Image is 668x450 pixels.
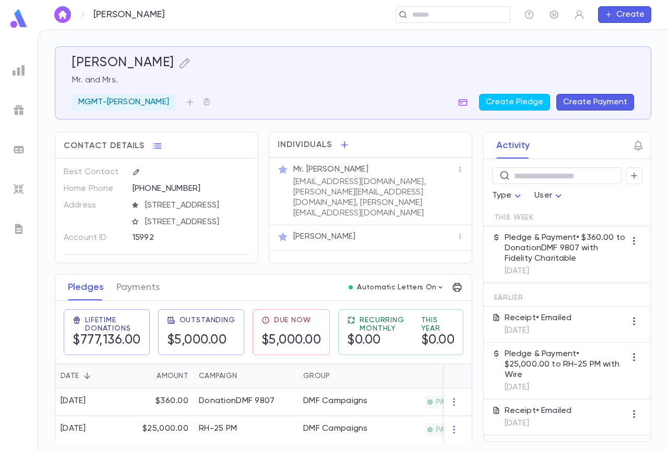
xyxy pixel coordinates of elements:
span: [STREET_ADDRESS] [141,200,250,211]
p: Home Phone [64,180,124,197]
span: PAID [432,398,456,406]
div: $25,000.00 [126,416,194,444]
div: Campaign [194,363,298,388]
div: Group [303,363,330,388]
button: Automatic Letters On [344,280,449,295]
span: PAID [432,425,456,434]
button: Sort [440,368,457,384]
div: Paid [376,363,478,388]
button: Sort [237,368,254,384]
p: [DATE] [505,382,626,393]
p: Pledge & Payment • $25,000.00 to RH-25 PM with Wire [505,349,626,380]
span: [STREET_ADDRESS] [141,217,250,227]
p: Receipt • Emailed [505,313,572,323]
p: [DATE] [505,418,572,429]
img: home_white.a664292cf8c1dea59945f0da9f25487c.svg [56,10,69,19]
p: Best Contact [64,164,124,180]
div: Type [492,186,524,206]
button: Pledges [68,274,104,300]
div: Group [298,363,376,388]
p: Mr. [PERSON_NAME] [293,164,368,175]
span: User [534,191,552,200]
span: Due Now [274,316,311,324]
p: [EMAIL_ADDRESS][DOMAIN_NAME], [PERSON_NAME][EMAIL_ADDRESS][DOMAIN_NAME], [PERSON_NAME][EMAIL_ADDR... [293,177,457,218]
p: [PERSON_NAME] [93,9,165,20]
button: Activity [496,132,530,159]
div: Amount [157,363,188,388]
h5: $5,000.00 [167,333,227,348]
span: Outstanding [180,316,235,324]
button: Create Pledge [479,94,550,111]
div: MGMT-[PERSON_NAME] [72,94,175,111]
div: Date [61,363,79,388]
h5: [PERSON_NAME] [72,55,174,71]
img: imports_grey.530a8a0e642e233f2baf0ef88e8c9fcb.svg [13,183,25,196]
div: User [534,186,565,206]
div: 15992 [133,229,227,245]
p: Automatic Letters On [357,283,436,291]
button: Sort [140,368,157,384]
div: DMF Campaigns [303,423,368,434]
p: Account ID [64,229,124,246]
span: Recurring Monthly [360,316,408,333]
div: Date [55,363,126,388]
img: batches_grey.339ca447c9d9533ef1741baa751efc33.svg [13,143,25,156]
p: Address [64,197,124,214]
img: reports_grey.c525e4749d1bce6a11f5fe2a8de1b229.svg [13,64,25,77]
p: [DATE] [505,266,626,276]
div: DMF Campaigns [303,396,368,406]
p: MGMT-[PERSON_NAME] [78,97,169,107]
img: logo [8,8,29,29]
img: letters_grey.7941b92b52307dd3b8a917253454ce1c.svg [13,223,25,235]
div: Amount [126,363,194,388]
span: Earlier [494,294,523,302]
img: campaigns_grey.99e729a5f7ee94e3726e6486bddda8f1.svg [13,104,25,116]
span: Type [492,191,512,200]
h5: $777,136.00 [73,333,141,348]
div: $360.00 [126,388,194,416]
p: Mr. and Mrs. [72,75,634,86]
h5: $0.00 [347,333,381,348]
p: [PERSON_NAME] [293,232,355,242]
p: [DATE] [505,325,572,336]
span: Lifetime Donations [85,316,141,333]
p: Pledge & Payment • $360.00 to DonationDMF 9807 with Fidelity Charitable [505,233,626,264]
div: [DATE] [61,396,86,406]
div: [PHONE_NUMBER] [133,180,249,196]
button: Payments [116,274,160,300]
div: DonationDMF 9807 [199,396,275,406]
div: RH-25 PM [199,423,237,434]
h5: $0.00 [421,333,455,348]
button: Create Payment [556,94,634,111]
span: This Year [421,316,455,333]
h5: $5,000.00 [261,333,321,348]
button: Sort [330,368,347,384]
div: Campaign [199,363,237,388]
button: Sort [79,368,96,384]
span: Individuals [278,140,332,150]
div: [DATE] [61,423,86,434]
button: Create [598,6,651,23]
span: Contact Details [64,141,145,151]
span: This Week [494,213,534,222]
p: Receipt • Emailed [505,406,572,416]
